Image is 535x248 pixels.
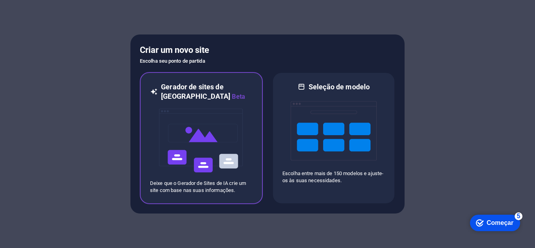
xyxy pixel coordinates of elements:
div: Gerador de sites de [GEOGRAPHIC_DATA]BetaaiDeixe que o Gerador de Sites de IA crie um site com ba... [140,72,263,204]
font: Gerador de sites de [GEOGRAPHIC_DATA] [161,83,230,100]
font: Beta [232,93,245,100]
font: Escolha seu ponto de partida [140,58,205,64]
img: ai [158,101,244,180]
font: Criar um novo site [140,45,209,55]
div: Seleção de modeloEscolha entre mais de 150 modelos e ajuste-os às suas necessidades. [272,72,395,204]
div: Começar 5 itens restantes, 0% concluído [4,4,54,20]
font: Escolha entre mais de 150 modelos e ajuste-os às suas necessidades. [282,170,383,183]
font: 5 [51,2,55,9]
font: Começar [21,9,48,15]
font: Deixe que o Gerador de Sites de IA crie um site com base nas suas informações. [150,180,246,193]
font: Seleção de modelo [309,83,370,91]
